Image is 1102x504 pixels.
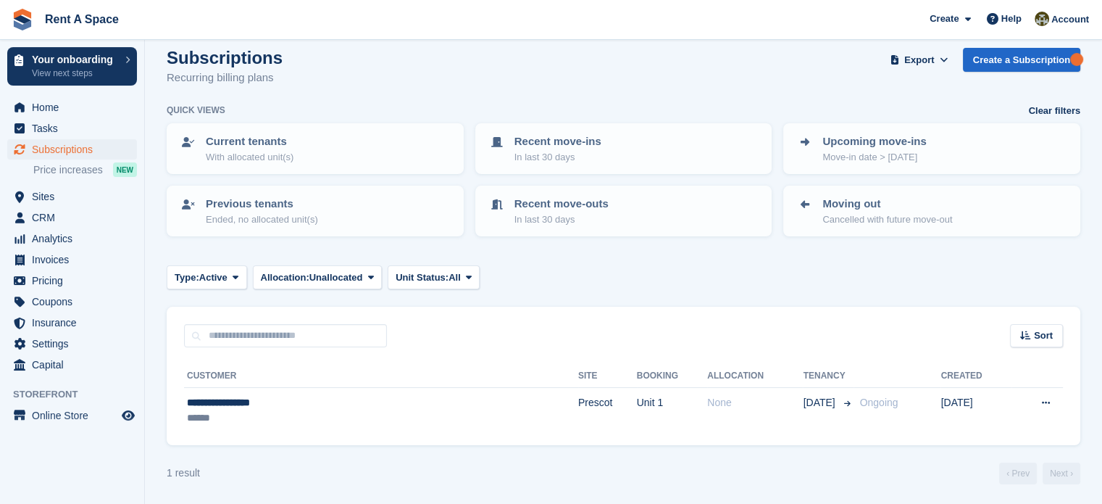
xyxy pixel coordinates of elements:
span: Coupons [32,292,119,312]
span: Settings [32,334,119,354]
span: Unallocated [309,270,363,285]
a: menu [7,313,137,333]
div: Tooltip anchor [1070,53,1083,66]
span: Tasks [32,118,119,139]
span: Ongoing [859,397,898,408]
h6: Quick views [167,104,225,117]
span: Help [1001,12,1022,26]
td: Prescot [578,388,637,434]
span: Account [1051,12,1089,27]
button: Type: Active [167,265,247,289]
a: Upcoming move-ins Move-in date > [DATE] [785,125,1079,173]
span: Active [199,270,228,285]
th: Booking [637,365,708,388]
th: Allocation [707,365,803,388]
a: menu [7,118,137,139]
span: Allocation: [261,270,309,285]
a: menu [7,186,137,207]
a: menu [7,139,137,160]
a: Price increases NEW [33,162,137,178]
a: menu [7,292,137,312]
a: Create a Subscription [963,48,1080,72]
span: Type: [175,270,199,285]
p: Recent move-outs [514,196,609,212]
a: Next [1043,463,1080,484]
span: [DATE] [803,395,838,410]
span: Unit Status: [396,270,448,285]
span: Insurance [32,313,119,333]
a: Previous tenants Ended, no allocated unit(s) [168,187,462,235]
a: Previous [999,463,1037,484]
img: stora-icon-8386f47178a22dfd0bd8f6a31ec36ba5ce8667c1dd55bd0f319d3a0aa187defe.svg [12,9,33,30]
span: All [448,270,461,285]
span: Price increases [33,163,103,177]
span: CRM [32,207,119,228]
span: Sort [1034,329,1053,343]
span: Analytics [32,228,119,249]
a: Current tenants With allocated unit(s) [168,125,462,173]
span: Home [32,97,119,117]
p: With allocated unit(s) [206,150,293,165]
a: menu [7,355,137,375]
th: Site [578,365,637,388]
a: Preview store [120,407,137,424]
th: Tenancy [803,365,853,388]
div: 1 result [167,466,200,481]
a: Clear filters [1028,104,1080,118]
th: Created [940,365,1011,388]
p: In last 30 days [514,212,609,227]
div: NEW [113,162,137,177]
p: Ended, no allocated unit(s) [206,212,318,227]
span: Sites [32,186,119,207]
a: menu [7,97,137,117]
button: Unit Status: All [388,265,480,289]
a: Recent move-outs In last 30 days [477,187,771,235]
p: Cancelled with future move-out [822,212,952,227]
img: Kevin Murphy [1035,12,1049,26]
a: menu [7,270,137,291]
button: Allocation: Unallocated [253,265,383,289]
span: Storefront [13,387,144,402]
p: View next steps [32,67,118,80]
span: Invoices [32,249,119,270]
a: Your onboarding View next steps [7,47,137,86]
p: Current tenants [206,133,293,150]
a: menu [7,228,137,249]
p: Recurring billing plans [167,70,283,86]
a: menu [7,405,137,426]
p: Upcoming move-ins [822,133,926,150]
a: menu [7,249,137,270]
td: Unit 1 [637,388,708,434]
p: Your onboarding [32,54,118,65]
p: Previous tenants [206,196,318,212]
p: Moving out [822,196,952,212]
a: menu [7,207,137,228]
p: In last 30 days [514,150,601,165]
th: Customer [184,365,578,388]
span: Pricing [32,270,119,291]
a: Moving out Cancelled with future move-out [785,187,1079,235]
td: [DATE] [940,388,1011,434]
h1: Subscriptions [167,48,283,67]
a: Rent A Space [39,7,125,31]
a: menu [7,334,137,354]
div: None [707,395,803,410]
a: Recent move-ins In last 30 days [477,125,771,173]
span: Create [930,12,959,26]
span: Export [904,53,934,67]
p: Move-in date > [DATE] [822,150,926,165]
span: Capital [32,355,119,375]
p: Recent move-ins [514,133,601,150]
span: Online Store [32,405,119,426]
button: Export [888,48,951,72]
span: Subscriptions [32,139,119,160]
nav: Page [996,463,1083,484]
